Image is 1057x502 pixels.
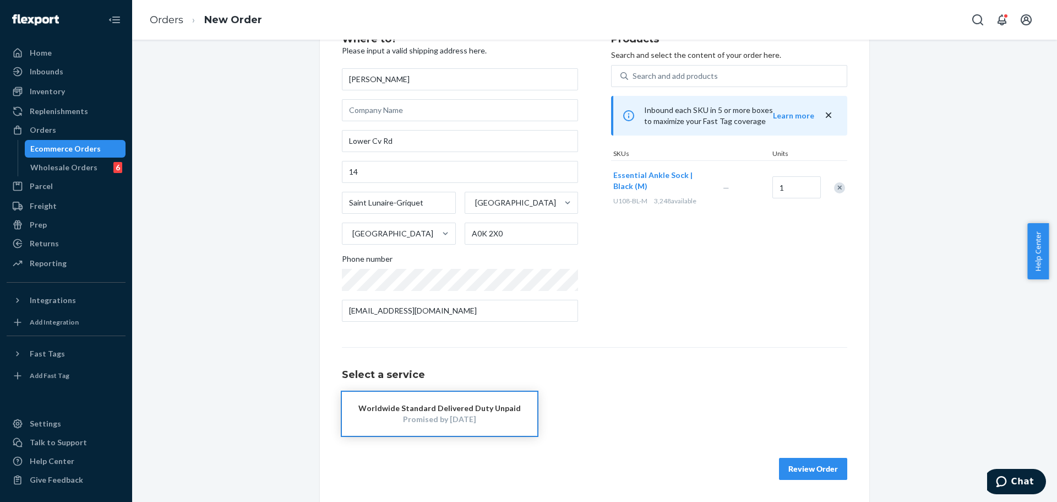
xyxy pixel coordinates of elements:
[779,458,847,480] button: Review Order
[342,130,578,152] input: Street Address
[7,121,126,139] a: Orders
[342,300,578,322] input: Email (Only Required for International)
[474,197,475,208] input: [GEOGRAPHIC_DATA]
[1015,9,1037,31] button: Open account menu
[30,437,87,448] div: Talk to Support
[967,9,989,31] button: Open Search Box
[342,161,578,183] input: Street Address 2 (Optional)
[7,63,126,80] a: Inbounds
[7,367,126,385] a: Add Fast Tag
[30,295,76,306] div: Integrations
[30,348,65,359] div: Fast Tags
[30,418,61,429] div: Settings
[342,253,393,269] span: Phone number
[30,86,65,97] div: Inventory
[30,238,59,249] div: Returns
[654,197,696,205] span: 3,248 available
[7,255,126,272] a: Reporting
[30,258,67,269] div: Reporting
[987,469,1046,496] iframe: Opens a widget where you can chat to one of our agents
[342,45,578,56] p: Please input a valid shipping address here.
[25,140,126,158] a: Ecommerce Orders
[991,9,1013,31] button: Open notifications
[30,106,88,117] div: Replenishments
[358,414,521,425] div: Promised by [DATE]
[823,110,834,121] button: close
[613,170,710,192] button: Essential Ankle Sock | Black (M)
[773,110,814,121] button: Learn more
[342,68,578,90] input: First & Last Name
[772,176,821,198] input: Quantity
[30,162,97,173] div: Wholesale Orders
[1027,223,1049,279] button: Help Center
[30,66,63,77] div: Inbounds
[7,471,126,489] button: Give Feedback
[342,99,578,121] input: Company Name
[613,197,647,205] span: U108-BL-M
[30,125,56,136] div: Orders
[7,83,126,100] a: Inventory
[611,50,847,61] p: Search and select the content of your order here.
[103,9,126,31] button: Close Navigation
[633,71,718,82] div: Search and add products
[358,403,521,414] div: Worldwide Standard Delivered Duty Unpaid
[342,192,456,214] input: City
[30,317,79,327] div: Add Integration
[7,235,126,252] a: Returns
[30,371,69,380] div: Add Fast Tag
[351,228,352,239] input: [GEOGRAPHIC_DATA]
[30,201,57,212] div: Freight
[7,434,126,451] button: Talk to Support
[7,292,126,309] button: Integrations
[30,456,74,467] div: Help Center
[204,14,262,26] a: New Order
[7,197,126,215] a: Freight
[30,474,83,485] div: Give Feedback
[141,4,271,36] ol: breadcrumbs
[834,182,845,193] div: Remove Item
[30,219,47,230] div: Prep
[465,223,579,245] input: ZIP Code
[613,170,693,191] span: Essential Ankle Sock | Black (M)
[7,345,126,363] button: Fast Tags
[723,183,729,192] span: —
[342,392,537,436] button: Worldwide Standard Delivered Duty UnpaidPromised by [DATE]
[7,44,126,62] a: Home
[30,47,52,58] div: Home
[30,143,101,154] div: Ecommerce Orders
[7,415,126,433] a: Settings
[611,96,847,136] div: Inbound each SKU in 5 or more boxes to maximize your Fast Tag coverage
[25,159,126,176] a: Wholesale Orders6
[7,216,126,234] a: Prep
[7,102,126,120] a: Replenishments
[475,197,556,208] div: [GEOGRAPHIC_DATA]
[611,34,847,45] h2: Products
[30,181,53,192] div: Parcel
[7,452,126,470] a: Help Center
[12,14,59,25] img: Flexport logo
[7,177,126,195] a: Parcel
[611,149,770,160] div: SKUs
[7,314,126,331] a: Add Integration
[113,162,122,173] div: 6
[150,14,183,26] a: Orders
[342,370,847,381] h1: Select a service
[352,228,433,239] div: [GEOGRAPHIC_DATA]
[770,149,820,160] div: Units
